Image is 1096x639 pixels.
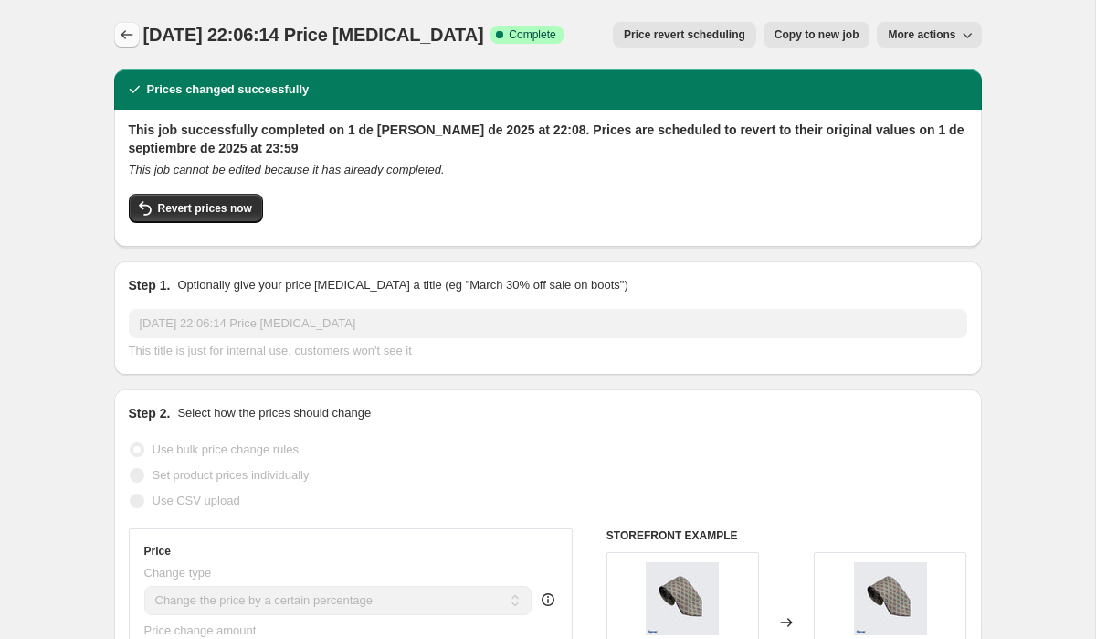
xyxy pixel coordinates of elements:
[129,344,412,357] span: This title is just for internal use, customers won't see it
[888,27,955,42] span: More actions
[509,27,555,42] span: Complete
[129,121,967,157] h2: This job successfully completed on 1 de [PERSON_NAME] de 2025 at 22:08. Prices are scheduled to r...
[129,194,263,223] button: Revert prices now
[775,27,859,42] span: Copy to new job
[764,22,870,48] button: Copy to new job
[129,163,445,176] i: This job cannot be edited because it has already completed.
[129,404,171,422] h2: Step 2.
[143,25,484,45] span: [DATE] 22:06:14 Price [MEDICAL_DATA]
[153,494,240,507] span: Use CSV upload
[854,562,927,635] img: tempImagevockUd_80x.heic
[158,201,252,216] span: Revert prices now
[624,27,745,42] span: Price revert scheduling
[177,404,371,422] p: Select how the prices should change
[877,22,981,48] button: More actions
[129,276,171,294] h2: Step 1.
[153,442,299,456] span: Use bulk price change rules
[606,528,967,543] h6: STOREFRONT EXAMPLE
[177,276,627,294] p: Optionally give your price [MEDICAL_DATA] a title (eg "March 30% off sale on boots")
[539,591,557,609] div: help
[147,80,310,99] h2: Prices changed successfully
[646,562,719,635] img: tempImagevockUd_80x.heic
[153,468,310,482] span: Set product prices individually
[144,544,171,559] h3: Price
[144,566,212,580] span: Change type
[129,309,967,338] input: 30% off holiday sale
[114,22,140,48] button: Price change jobs
[144,623,257,637] span: Price change amount
[613,22,756,48] button: Price revert scheduling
